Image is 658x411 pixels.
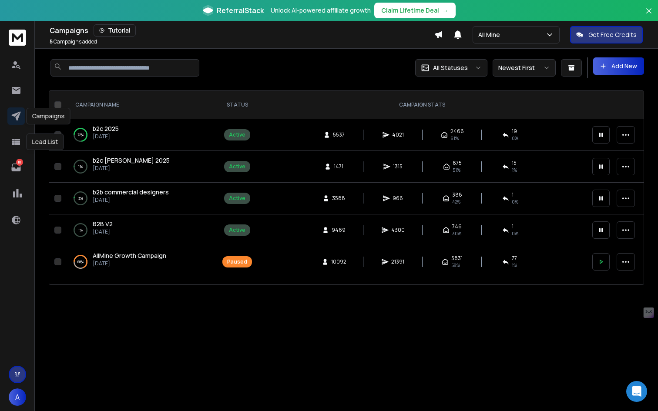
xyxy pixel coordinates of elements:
[493,59,556,77] button: Newest First
[65,119,217,151] td: 72%b2c 2025[DATE]
[374,3,456,18] button: Claim Lifetime Deal→
[512,167,517,174] span: 1 %
[391,227,405,234] span: 4300
[65,246,217,278] td: 68%AllMine Growth Campaign[DATE]
[27,108,70,124] div: Campaigns
[271,6,371,15] p: Unlock AI-powered affiliate growth
[229,195,245,202] div: Active
[93,156,170,165] a: b2c [PERSON_NAME] 2025
[93,165,170,172] p: [DATE]
[50,38,53,45] span: 5
[94,24,136,37] button: Tutorial
[93,228,113,235] p: [DATE]
[512,255,517,262] span: 77
[332,195,345,202] span: 3588
[512,135,518,142] span: 0 %
[77,130,84,139] p: 72 %
[217,91,257,119] th: STATUS
[331,258,346,265] span: 10092
[433,63,468,72] p: All Statuses
[50,38,97,45] p: Campaigns added
[450,128,464,135] span: 2466
[229,163,245,170] div: Active
[16,159,23,166] p: 10
[65,151,217,183] td: 1%b2c [PERSON_NAME] 2025[DATE]
[451,262,460,269] span: 58 %
[93,260,166,267] p: [DATE]
[65,214,217,246] td: 1%B2B V2[DATE]
[7,159,25,176] a: 10
[333,131,345,138] span: 5537
[257,91,587,119] th: CAMPAIGN STATS
[334,163,343,170] span: 1471
[229,131,245,138] div: Active
[453,167,460,174] span: 51 %
[450,135,459,142] span: 61 %
[512,223,514,230] span: 1
[77,257,84,266] p: 68 %
[332,227,346,234] span: 9469
[229,227,245,234] div: Active
[393,163,403,170] span: 1315
[93,188,169,196] span: b2b commercial designers
[93,133,119,140] p: [DATE]
[227,258,247,265] div: Paused
[570,26,643,43] button: Get Free Credits
[50,24,434,37] div: Campaigns
[393,195,403,202] span: 966
[443,6,449,15] span: →
[478,30,504,39] p: All Mine
[392,131,404,138] span: 4021
[512,191,514,198] span: 1
[65,91,217,119] th: CAMPAIGN NAME
[9,388,26,406] button: A
[588,30,637,39] p: Get Free Credits
[626,381,647,402] div: Open Intercom Messenger
[452,198,460,205] span: 42 %
[643,5,655,26] button: Close banner
[452,191,462,198] span: 388
[391,258,404,265] span: 21391
[453,160,462,167] span: 675
[93,188,169,197] a: b2b commercial designers
[78,226,83,234] p: 1 %
[512,198,518,205] span: 0 %
[93,124,119,133] a: b2c 2025
[512,230,518,237] span: 0 %
[451,255,463,262] span: 5831
[93,220,113,228] a: B2B V2
[93,197,169,204] p: [DATE]
[93,251,166,260] a: AllMine Growth Campaign
[512,160,517,167] span: 15
[93,156,170,164] span: b2c [PERSON_NAME] 2025
[452,230,461,237] span: 30 %
[78,194,83,203] p: 3 %
[65,183,217,214] td: 3%b2b commercial designers[DATE]
[593,57,644,75] button: Add New
[512,262,517,269] span: 1 %
[27,134,64,150] div: Lead List
[452,223,462,230] span: 746
[78,162,83,171] p: 1 %
[512,128,517,135] span: 19
[217,5,264,16] span: ReferralStack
